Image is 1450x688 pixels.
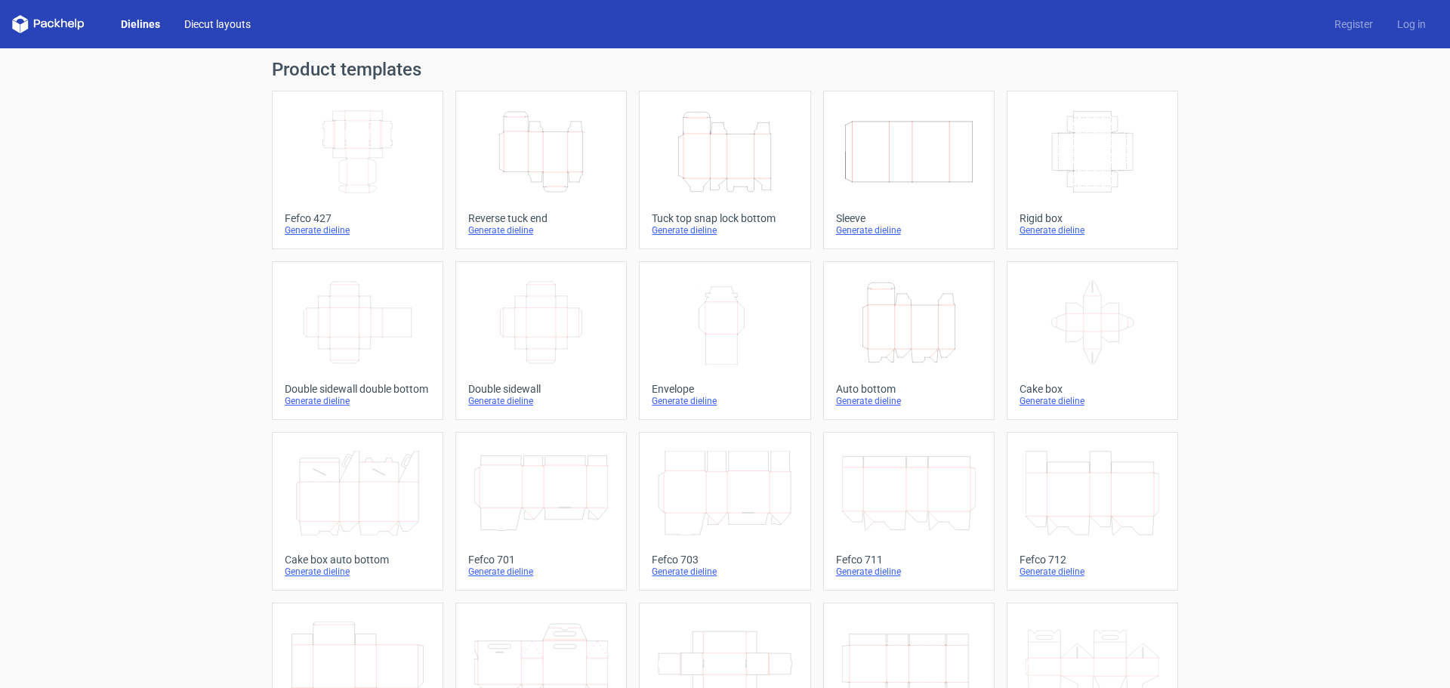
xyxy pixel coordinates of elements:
div: Fefco 712 [1020,554,1165,566]
a: Fefco 703Generate dieline [639,432,810,591]
div: Envelope [652,383,797,395]
div: Rigid box [1020,212,1165,224]
a: Reverse tuck endGenerate dieline [455,91,627,249]
div: Double sidewall [468,383,614,395]
div: Double sidewall double bottom [285,383,430,395]
div: Fefco 701 [468,554,614,566]
div: Fefco 427 [285,212,430,224]
a: Cake boxGenerate dieline [1007,261,1178,420]
a: Diecut layouts [172,17,263,32]
div: Generate dieline [836,395,982,407]
a: Fefco 712Generate dieline [1007,432,1178,591]
div: Generate dieline [285,395,430,407]
a: SleeveGenerate dieline [823,91,995,249]
div: Generate dieline [1020,566,1165,578]
div: Fefco 703 [652,554,797,566]
a: Double sidewall double bottomGenerate dieline [272,261,443,420]
div: Fefco 711 [836,554,982,566]
div: Generate dieline [468,566,614,578]
div: Generate dieline [468,395,614,407]
a: Tuck top snap lock bottomGenerate dieline [639,91,810,249]
a: Fefco 711Generate dieline [823,432,995,591]
a: Cake box auto bottomGenerate dieline [272,432,443,591]
div: Sleeve [836,212,982,224]
a: Auto bottomGenerate dieline [823,261,995,420]
div: Generate dieline [652,566,797,578]
a: Log in [1385,17,1438,32]
div: Auto bottom [836,383,982,395]
a: Rigid boxGenerate dieline [1007,91,1178,249]
div: Generate dieline [1020,224,1165,236]
div: Reverse tuck end [468,212,614,224]
a: Double sidewallGenerate dieline [455,261,627,420]
div: Generate dieline [468,224,614,236]
div: Cake box auto bottom [285,554,430,566]
div: Generate dieline [652,224,797,236]
a: Fefco 427Generate dieline [272,91,443,249]
div: Generate dieline [1020,395,1165,407]
div: Generate dieline [285,566,430,578]
div: Generate dieline [652,395,797,407]
div: Generate dieline [836,566,982,578]
a: Dielines [109,17,172,32]
div: Generate dieline [836,224,982,236]
a: EnvelopeGenerate dieline [639,261,810,420]
h1: Product templates [272,60,1178,79]
div: Cake box [1020,383,1165,395]
a: Fefco 701Generate dieline [455,432,627,591]
div: Generate dieline [285,224,430,236]
a: Register [1322,17,1385,32]
div: Tuck top snap lock bottom [652,212,797,224]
